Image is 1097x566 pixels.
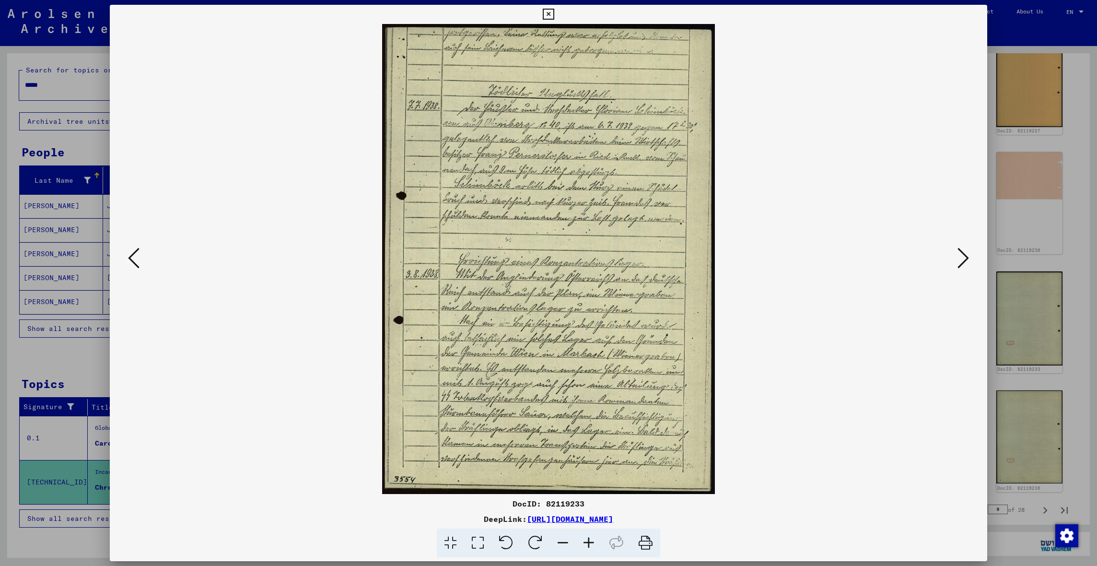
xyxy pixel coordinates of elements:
[527,514,613,524] a: [URL][DOMAIN_NAME]
[110,513,987,525] div: DeepLink:
[110,498,987,509] div: DocID: 82119233
[1055,524,1078,547] img: Change consent
[142,24,955,494] img: 001.jpg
